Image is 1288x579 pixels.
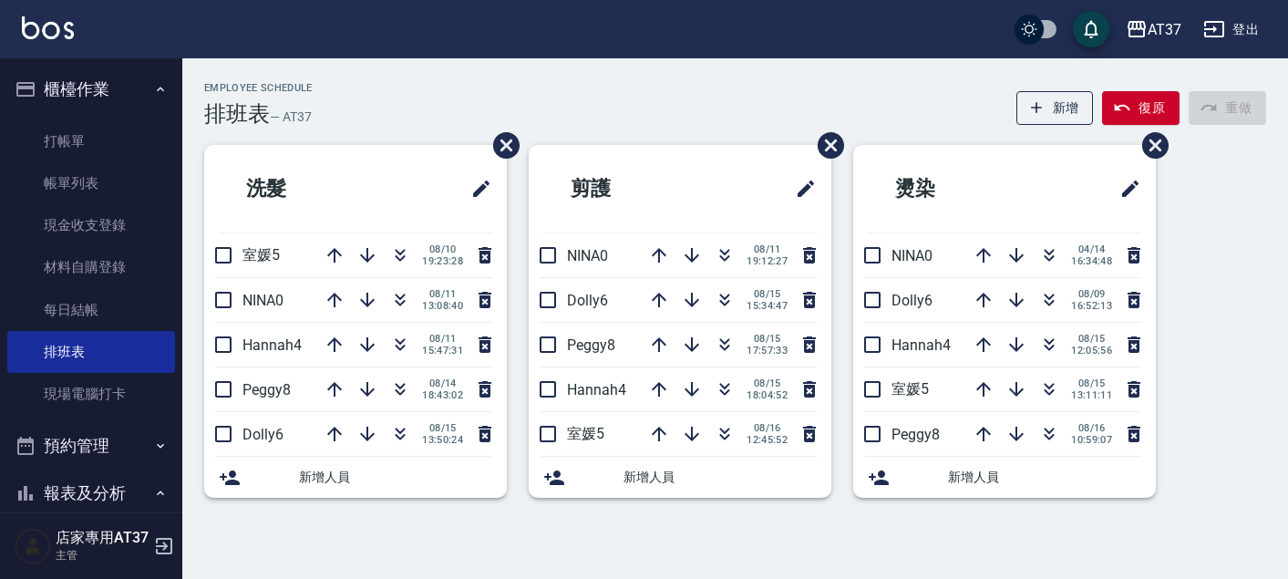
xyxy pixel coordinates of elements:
div: 新增人員 [204,457,507,498]
span: 新增人員 [299,468,492,487]
span: Peggy8 [242,381,291,398]
span: 15:47:31 [422,345,463,357]
span: 新增人員 [948,468,1141,487]
span: NINA0 [567,247,608,264]
span: 16:34:48 [1071,255,1112,267]
span: 08/15 [1071,377,1112,389]
h2: 燙染 [868,156,1036,222]
span: Peggy8 [891,426,940,443]
h3: 排班表 [204,101,270,127]
button: 報表及分析 [7,470,175,517]
div: 新增人員 [529,457,831,498]
a: 現金收支登錄 [7,204,175,246]
span: 新增人員 [623,468,817,487]
button: 復原 [1102,91,1180,125]
span: Hannah4 [242,336,302,354]
span: 12:05:56 [1071,345,1112,357]
span: 修改班表的標題 [1108,167,1141,211]
span: NINA0 [242,292,283,309]
h6: — AT37 [270,108,312,127]
span: 04/14 [1071,243,1112,255]
span: 修改班表的標題 [459,167,492,211]
button: 預約管理 [7,422,175,470]
span: Hannah4 [891,336,951,354]
span: 08/15 [747,333,788,345]
span: 12:45:52 [747,434,788,446]
span: Hannah4 [567,381,626,398]
h5: 店家專用AT37 [56,529,149,547]
div: 新增人員 [853,457,1156,498]
span: 室媛5 [891,380,929,398]
span: 刪除班表 [479,119,522,172]
span: 08/15 [747,288,788,300]
span: 08/15 [747,377,788,389]
span: 19:12:27 [747,255,788,267]
h2: 剪護 [543,156,711,222]
span: Peggy8 [567,336,615,354]
span: 08/16 [747,422,788,434]
span: 08/15 [422,422,463,434]
span: 刪除班表 [1128,119,1171,172]
span: 室媛5 [242,246,280,264]
span: 17:57:33 [747,345,788,357]
span: 13:08:40 [422,300,463,312]
img: Logo [22,16,74,39]
button: AT37 [1118,11,1189,48]
span: 室媛5 [567,425,604,442]
span: Dolly6 [567,292,608,309]
span: 刪除班表 [804,119,847,172]
span: 08/11 [422,333,463,345]
span: 18:43:02 [422,389,463,401]
h2: 洗髮 [219,156,386,222]
span: Dolly6 [242,426,283,443]
p: 主管 [56,547,149,563]
span: 08/10 [422,243,463,255]
span: 08/15 [1071,333,1112,345]
a: 每日結帳 [7,289,175,331]
a: 材料自購登錄 [7,246,175,288]
a: 現場電腦打卡 [7,373,175,415]
span: 08/11 [747,243,788,255]
h2: Employee Schedule [204,82,313,94]
span: 13:50:24 [422,434,463,446]
button: save [1073,11,1109,47]
span: 08/16 [1071,422,1112,434]
button: 登出 [1196,13,1266,47]
span: 13:11:11 [1071,389,1112,401]
a: 帳單列表 [7,162,175,204]
span: NINA0 [891,247,933,264]
button: 新增 [1016,91,1094,125]
span: 08/09 [1071,288,1112,300]
span: 10:59:07 [1071,434,1112,446]
img: Person [15,528,51,564]
a: 排班表 [7,331,175,373]
span: 08/11 [422,288,463,300]
span: 修改班表的標題 [784,167,817,211]
span: 16:52:13 [1071,300,1112,312]
div: AT37 [1148,18,1181,41]
a: 打帳單 [7,120,175,162]
span: 18:04:52 [747,389,788,401]
span: Dolly6 [891,292,933,309]
span: 08/14 [422,377,463,389]
span: 15:34:47 [747,300,788,312]
button: 櫃檯作業 [7,66,175,113]
span: 19:23:28 [422,255,463,267]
